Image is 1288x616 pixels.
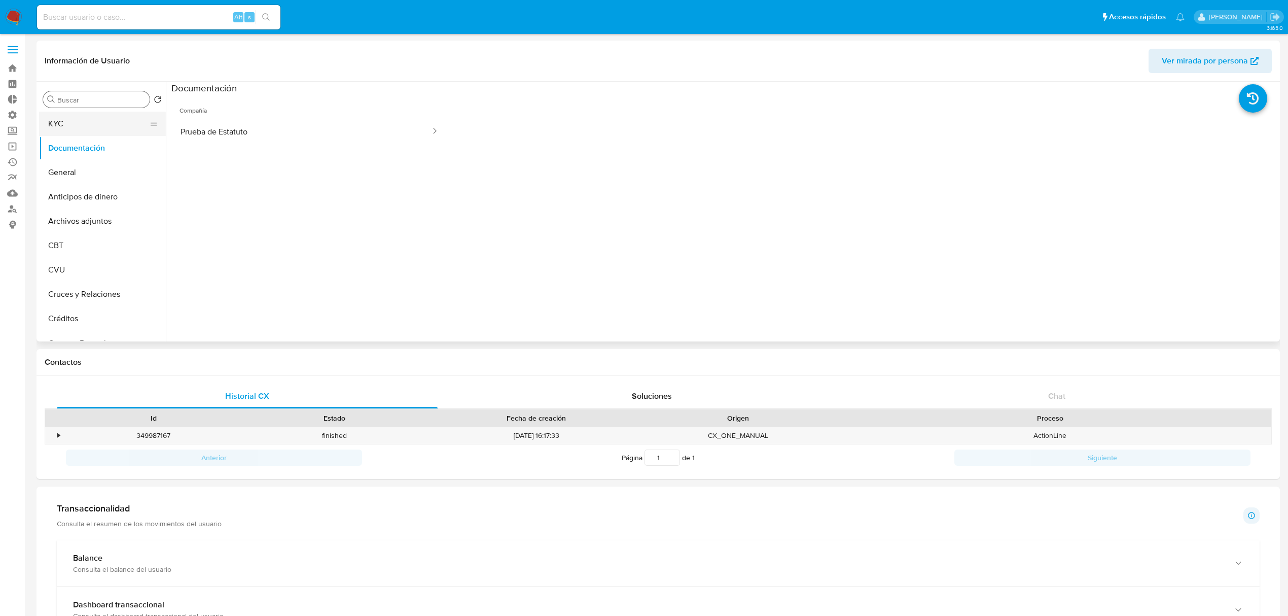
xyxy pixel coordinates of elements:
[70,413,237,423] div: Id
[692,453,695,463] span: 1
[1149,49,1272,73] button: Ver mirada por persona
[1270,12,1280,22] a: Salir
[655,413,821,423] div: Origen
[47,95,55,104] button: Buscar
[1176,13,1185,21] a: Notificaciones
[154,95,162,107] button: Volver al orden por defecto
[1109,12,1166,22] span: Accesos rápidos
[954,450,1250,466] button: Siguiente
[45,357,1272,367] h1: Contactos
[39,185,166,209] button: Anticipos de dinero
[39,258,166,282] button: CVU
[39,112,158,136] button: KYC
[829,427,1271,444] div: ActionLine
[248,12,251,22] span: s
[1048,390,1065,402] span: Chat
[39,209,166,233] button: Archivos adjuntos
[836,413,1264,423] div: Proceso
[432,413,640,423] div: Fecha de creación
[244,427,425,444] div: finished
[45,56,130,66] h1: Información de Usuario
[425,427,648,444] div: [DATE] 16:17:33
[39,160,166,185] button: General
[622,450,695,466] span: Página de
[1162,49,1248,73] span: Ver mirada por persona
[648,427,829,444] div: CX_ONE_MANUAL
[632,390,672,402] span: Soluciones
[63,427,244,444] div: 349987167
[251,413,418,423] div: Estado
[39,282,166,306] button: Cruces y Relaciones
[256,10,276,24] button: search-icon
[225,390,269,402] span: Historial CX
[39,331,166,355] button: Cuentas Bancarias
[39,306,166,331] button: Créditos
[57,95,146,105] input: Buscar
[39,136,166,160] button: Documentación
[66,450,362,466] button: Anterior
[37,11,280,24] input: Buscar usuario o caso...
[57,431,60,440] div: •
[39,233,166,258] button: CBT
[234,12,242,22] span: Alt
[1209,12,1266,22] p: ludmila.lanatti@mercadolibre.com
